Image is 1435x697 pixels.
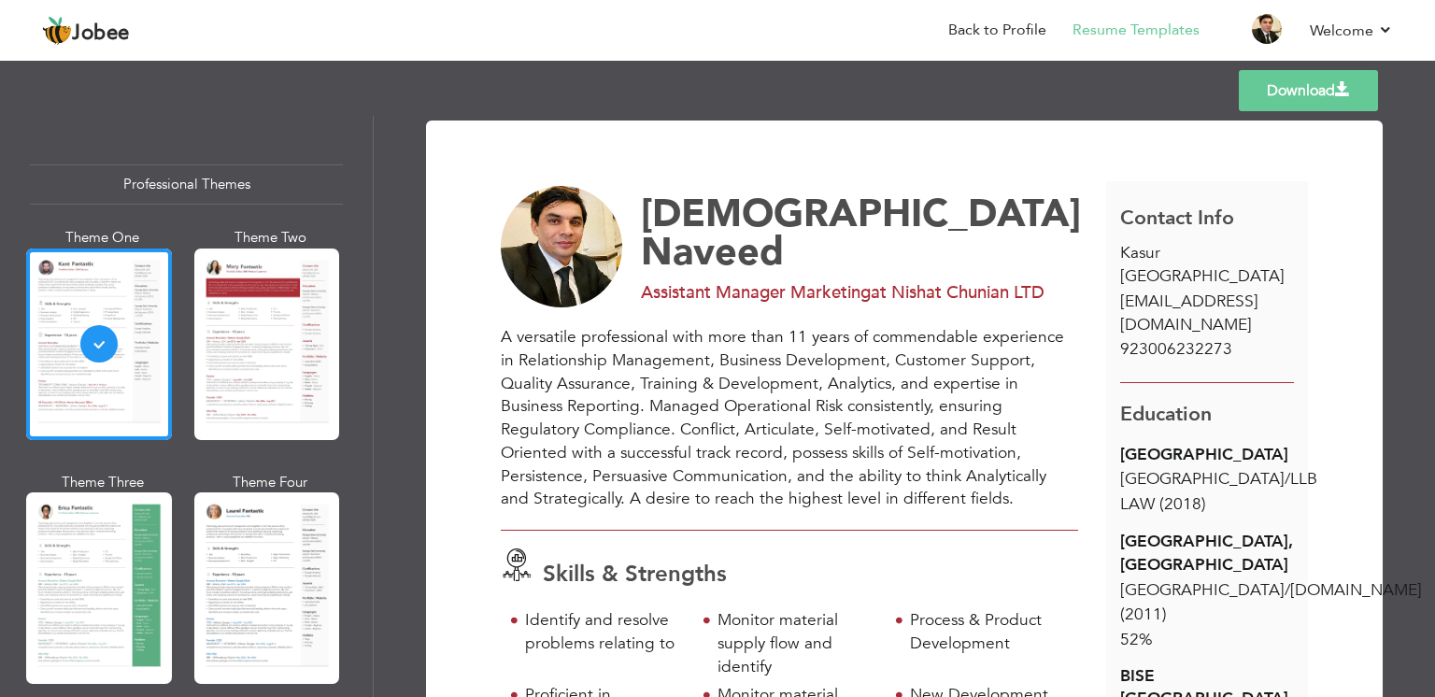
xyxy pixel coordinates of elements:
div: [GEOGRAPHIC_DATA] [1120,444,1294,467]
a: Welcome [1310,20,1393,42]
div: Theme Two [198,228,344,248]
div: Theme One [30,228,176,248]
span: / [1285,579,1290,601]
span: Naveed [641,226,784,278]
img: jobee.io [42,16,72,46]
span: Jobee [72,23,130,44]
span: [GEOGRAPHIC_DATA] LLB [1120,468,1317,490]
div: Identify and resolve problems relating to [525,609,679,656]
span: Assistant Manager Marketing [641,280,871,305]
img: Profile Img [1252,14,1282,44]
div: Theme Four [198,473,344,492]
span: [GEOGRAPHIC_DATA] [1120,265,1285,287]
img: No image [501,186,622,307]
div: Monitor material supply flow and identify [717,609,872,678]
span: [EMAIL_ADDRESS][DOMAIN_NAME] [1120,291,1258,335]
div: Theme Three [30,473,176,492]
div: A versatile professional with more than 11 years of commendable experience in Relationship Manage... [501,326,1078,511]
div: [GEOGRAPHIC_DATA], [GEOGRAPHIC_DATA] [1120,531,1294,577]
span: 52% [1120,629,1152,650]
a: Download [1239,70,1378,111]
a: Jobee [42,16,130,46]
span: [DEMOGRAPHIC_DATA] [641,188,1081,240]
a: Back to Profile [948,20,1046,41]
span: Skills & Strengths [543,559,727,590]
a: Resume Templates [1073,20,1200,41]
span: Contact Info [1120,205,1234,232]
span: / [1285,468,1290,490]
div: Process & Product Development [910,609,1064,656]
span: Kasur [1120,242,1160,263]
div: Professional Themes [30,164,343,205]
span: [GEOGRAPHIC_DATA] [DOMAIN_NAME] [1120,579,1422,601]
span: Education [1120,401,1212,428]
span: LAW [1120,493,1155,515]
span: (2018) [1159,493,1206,515]
span: at Nishat Chunian LTD [871,280,1044,305]
span: 923006232273 [1120,338,1232,360]
span: (2011) [1120,604,1167,625]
